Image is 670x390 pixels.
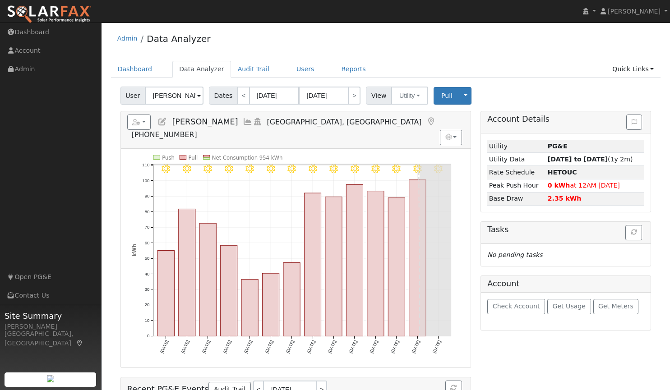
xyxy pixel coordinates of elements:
[393,165,401,173] i: 8/11 - Clear
[241,280,258,336] rect: onclick=""
[144,209,149,214] text: 80
[142,162,149,167] text: 110
[5,329,97,348] div: [GEOGRAPHIC_DATA], [GEOGRAPHIC_DATA]
[120,87,145,105] span: User
[598,303,633,310] span: Get Meters
[432,340,442,354] text: [DATE]
[231,61,276,78] a: Audit Trail
[201,340,212,354] text: [DATE]
[172,117,238,126] span: [PERSON_NAME]
[605,61,661,78] a: Quick Links
[147,33,210,44] a: Data Analyzer
[371,165,380,173] i: 8/10 - Clear
[409,180,426,336] rect: onclick=""
[487,166,546,179] td: Rate Schedule
[306,340,316,354] text: [DATE]
[145,87,203,105] input: Select a User
[441,92,453,99] span: Pull
[267,165,275,173] i: 8/05 - Clear
[304,193,321,336] rect: onclick=""
[172,61,231,78] a: Data Analyzer
[180,340,190,354] text: [DATE]
[117,35,138,42] a: Admin
[283,262,300,336] rect: onclick=""
[547,299,591,314] button: Get Usage
[546,179,644,192] td: at 12AM [DATE]
[162,165,170,173] i: 7/31 - Clear
[285,340,295,354] text: [DATE]
[243,340,254,354] text: [DATE]
[367,191,384,336] rect: onclick=""
[493,303,540,310] span: Check Account
[159,340,170,354] text: [DATE]
[390,340,400,354] text: [DATE]
[220,245,237,336] rect: onclick=""
[487,279,519,288] h5: Account
[144,240,149,245] text: 60
[553,303,586,310] span: Get Usage
[157,117,167,126] a: Edit User (35420)
[411,340,421,354] text: [DATE]
[225,165,233,173] i: 8/03 - Clear
[179,209,195,336] rect: onclick=""
[144,225,149,229] text: 70
[47,375,54,382] img: retrieve
[487,179,546,192] td: Peak Push Hour
[111,61,159,78] a: Dashboard
[366,87,392,105] span: View
[351,165,359,173] i: 8/09 - Clear
[487,299,545,314] button: Check Account
[426,117,436,126] a: Map
[548,182,570,189] strong: 0 kWh
[212,154,283,161] text: Net Consumption 954 kWh
[183,165,191,173] i: 8/01 - Clear
[487,225,644,234] h5: Tasks
[548,142,568,150] strong: ID: 17174148, authorized: 08/13/25
[290,61,321,78] a: Users
[548,195,582,202] strong: 2.35 kWh
[132,130,197,139] span: [PHONE_NUMBER]
[264,340,274,354] text: [DATE]
[487,153,546,166] td: Utility Data
[131,243,137,257] text: kWh
[329,165,338,173] i: 8/08 - Clear
[142,178,149,183] text: 100
[162,154,175,161] text: Push
[487,140,546,153] td: Utility
[199,223,216,336] rect: onclick=""
[267,118,422,126] span: [GEOGRAPHIC_DATA], [GEOGRAPHIC_DATA]
[5,310,97,322] span: Site Summary
[147,334,149,339] text: 0
[548,156,608,163] strong: [DATE] to [DATE]
[144,256,149,261] text: 50
[262,273,279,336] rect: onclick=""
[144,287,149,292] text: 30
[625,225,642,240] button: Refresh
[188,154,198,161] text: Pull
[209,87,238,105] span: Dates
[608,8,661,15] span: [PERSON_NAME]
[237,87,250,105] a: <
[144,271,149,276] text: 40
[335,61,373,78] a: Reports
[348,340,358,354] text: [DATE]
[5,322,97,331] div: [PERSON_NAME]
[369,340,379,354] text: [DATE]
[287,165,296,173] i: 8/06 - Clear
[144,318,149,323] text: 10
[487,192,546,205] td: Base Draw
[487,251,542,258] i: No pending tasks
[253,117,263,126] a: Login As (last Never)
[144,193,149,198] text: 90
[327,340,337,354] text: [DATE]
[346,184,363,336] rect: onclick=""
[144,303,149,307] text: 20
[325,197,342,336] rect: onclick=""
[348,87,360,105] a: >
[548,156,633,163] span: (1y 2m)
[7,5,92,24] img: SolarFax
[388,198,405,336] rect: onclick=""
[157,250,174,336] rect: onclick=""
[434,87,460,105] button: Pull
[76,340,84,347] a: Map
